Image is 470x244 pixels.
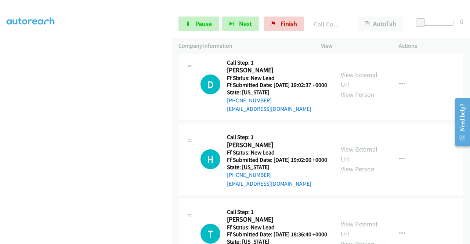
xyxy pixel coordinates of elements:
[200,149,220,169] h1: H
[227,66,327,74] h2: [PERSON_NAME]
[222,17,259,31] button: Next
[460,17,463,26] div: 0
[420,20,453,26] div: Delay between calls (in seconds)
[227,74,327,82] h5: Ff Status: New Lead
[195,19,212,28] span: Pause
[239,19,252,28] span: Next
[227,215,327,224] h2: [PERSON_NAME]
[321,41,386,50] p: View
[227,134,327,141] h5: Call Step: 1
[281,19,297,28] span: Finish
[341,165,375,173] a: View Person
[264,17,304,31] a: Finish
[227,105,311,112] a: [EMAIL_ADDRESS][DOMAIN_NAME]
[399,41,463,50] p: Actions
[227,97,272,104] a: [PHONE_NUMBER]
[200,224,220,244] div: The call is yet to be attempted
[227,59,327,66] h5: Call Step: 1
[227,81,327,89] h5: Ff Submitted Date: [DATE] 19:02:37 +0000
[227,89,327,96] h5: State: [US_STATE]
[227,224,327,231] h5: Ff Status: New Lead
[341,90,375,99] a: View Person
[341,70,377,89] a: View External Url
[314,19,344,29] p: Call Completed
[200,74,220,94] h1: D
[341,145,377,163] a: View External Url
[200,149,220,169] div: The call is yet to be attempted
[178,41,308,50] p: Company Information
[227,208,327,216] h5: Call Step: 1
[227,171,272,178] a: [PHONE_NUMBER]
[227,149,327,156] h5: Ff Status: New Lead
[449,93,470,151] iframe: Resource Center
[227,141,327,149] h2: [PERSON_NAME]
[227,164,327,171] h5: State: [US_STATE]
[358,17,403,31] button: AutoTab
[200,224,220,244] h1: T
[227,156,327,164] h5: Ff Submitted Date: [DATE] 19:02:00 +0000
[341,220,377,238] a: View External Url
[200,74,220,94] div: The call is yet to be attempted
[227,231,327,238] h5: Ff Submitted Date: [DATE] 18:36:40 +0000
[227,180,311,187] a: [EMAIL_ADDRESS][DOMAIN_NAME]
[178,17,219,31] a: Pause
